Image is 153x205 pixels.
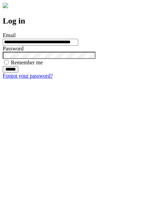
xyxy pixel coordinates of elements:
img: logo-4e3dc11c47720685a147b03b5a06dd966a58ff35d612b21f08c02c0306f2b779.png [3,3,8,8]
label: Email [3,32,16,38]
label: Remember me [11,60,43,65]
label: Password [3,46,23,51]
h2: Log in [3,16,150,26]
a: Forgot your password? [3,73,53,79]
